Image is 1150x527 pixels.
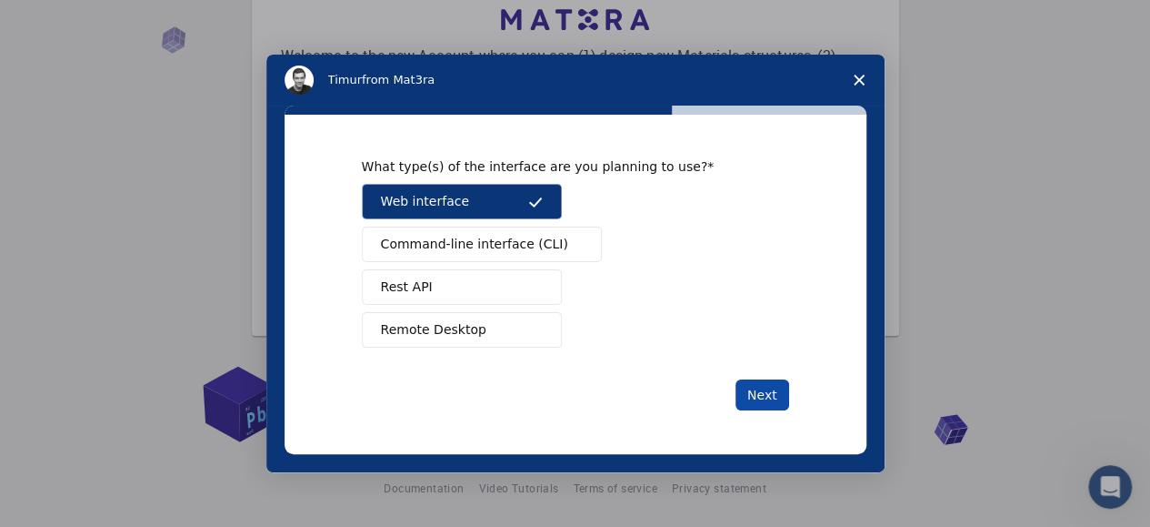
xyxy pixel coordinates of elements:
button: Rest API [362,269,562,305]
span: Rest API [381,278,433,297]
button: Command-line interface (CLI) [362,227,602,262]
span: Support [36,13,102,29]
span: Remote Desktop [381,320,486,340]
span: Command-line interface (CLI) [381,235,568,254]
span: from Mat3ra [362,73,435,86]
div: What type(s) of the interface are you planning to use? [362,158,762,175]
button: Remote Desktop [362,312,562,348]
span: Close survey [834,55,885,106]
button: Next [735,380,789,410]
img: Profile image for Timur [285,66,314,95]
span: Web interface [381,192,469,211]
button: Web interface [362,184,562,219]
span: Timur [328,73,362,86]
